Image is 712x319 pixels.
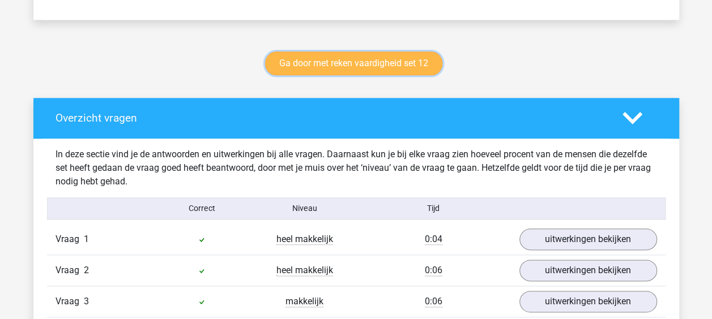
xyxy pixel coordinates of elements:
[425,265,442,276] span: 0:06
[56,111,606,124] h4: Overzicht vragen
[276,234,333,245] span: heel makkelijk
[56,295,84,308] span: Vraag
[84,234,89,244] span: 1
[253,202,356,214] div: Niveau
[47,148,666,188] div: In deze sectie vind je de antwoorden en uitwerkingen bij alle vragen. Daarnaast kun je bij elke v...
[276,265,333,276] span: heel makkelijk
[285,296,323,307] span: makkelijk
[150,202,253,214] div: Correct
[425,234,442,245] span: 0:04
[265,51,442,75] a: Ga door met reken vaardigheid set 12
[56,232,84,246] span: Vraag
[425,296,442,307] span: 0:06
[519,229,657,250] a: uitwerkingen bekijken
[519,291,657,312] a: uitwerkingen bekijken
[56,264,84,277] span: Vraag
[84,296,89,307] span: 3
[356,202,510,214] div: Tijd
[84,265,89,275] span: 2
[519,260,657,281] a: uitwerkingen bekijken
